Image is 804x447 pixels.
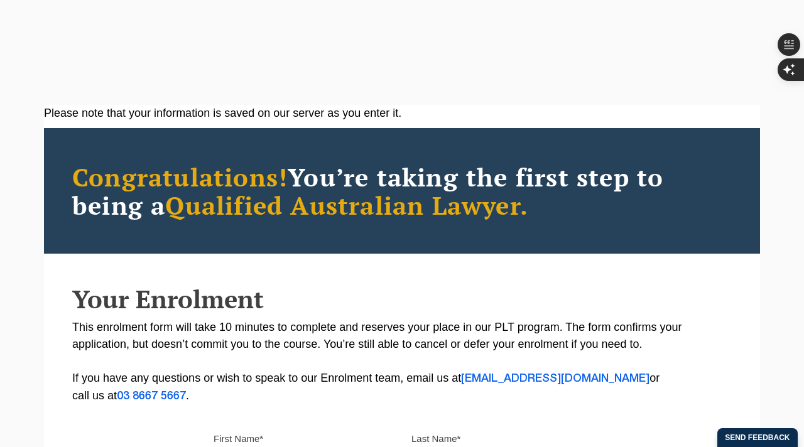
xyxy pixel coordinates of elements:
div: Please note that your information is saved on our server as you enter it. [44,105,760,122]
label: First Name* [214,433,263,445]
a: [EMAIL_ADDRESS][DOMAIN_NAME] [461,374,649,384]
h2: Your Enrolment [72,285,732,313]
label: Last Name* [411,433,460,445]
p: This enrolment form will take 10 minutes to complete and reserves your place in our PLT program. ... [72,319,732,405]
span: Congratulations! [72,160,288,193]
h2: You’re taking the first step to being a [72,163,732,219]
span: Qualified Australian Lawyer. [165,188,528,222]
a: 03 8667 5667 [117,391,186,401]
